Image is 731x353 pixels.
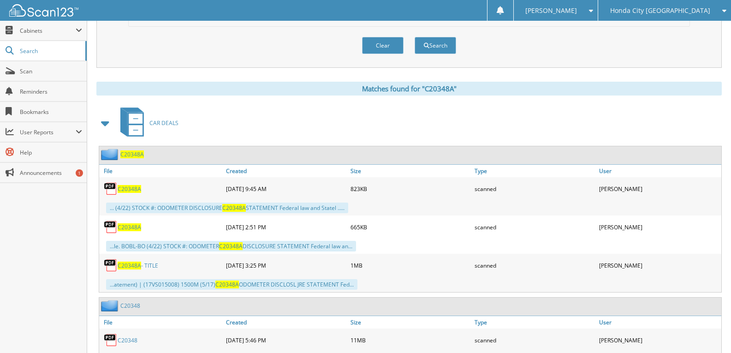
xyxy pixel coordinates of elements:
[472,256,597,275] div: scanned
[415,37,456,54] button: Search
[20,88,82,96] span: Reminders
[472,316,597,329] a: Type
[76,169,83,177] div: 1
[224,256,348,275] div: [DATE] 3:25 PM
[118,185,141,193] a: C20348A
[20,67,82,75] span: Scan
[472,179,597,198] div: scanned
[118,223,141,231] a: C20348A
[20,47,81,55] span: Search
[20,169,82,177] span: Announcements
[224,179,348,198] div: [DATE] 9:45 AM
[118,262,141,269] span: C20348A
[106,279,357,290] div: ...atement) | (17VS015008) 1500M (5/17) ODOMETER DISCLOSL JRE STATEMENT Fed...
[20,149,82,156] span: Help
[525,8,577,13] span: [PERSON_NAME]
[118,336,137,344] a: C20348
[222,204,246,212] span: C20348A
[348,165,473,177] a: Size
[219,242,243,250] span: C20348A
[106,203,348,213] div: ... (4/22) STOCK #: ODOMETER DISCLOSURE STATEMENT Federal law and Statel .....
[104,258,118,272] img: PDF.png
[597,218,721,236] div: [PERSON_NAME]
[149,119,178,127] span: CAR DEALS
[20,108,82,116] span: Bookmarks
[597,331,721,349] div: [PERSON_NAME]
[610,8,710,13] span: Honda City [GEOGRAPHIC_DATA]
[597,179,721,198] div: [PERSON_NAME]
[215,281,239,288] span: C20348A
[104,182,118,196] img: PDF.png
[99,165,224,177] a: File
[101,300,120,311] img: folder2.png
[106,241,356,251] div: ...le. BOBL-BO (4/22) STOCK #: ODOMETER DISCLOSURE STATEMENT Federal law an...
[101,149,120,160] img: folder2.png
[472,218,597,236] div: scanned
[597,165,721,177] a: User
[362,37,404,54] button: Clear
[597,256,721,275] div: [PERSON_NAME]
[20,27,76,35] span: Cabinets
[115,105,178,141] a: CAR DEALS
[9,4,78,17] img: scan123-logo-white.svg
[597,316,721,329] a: User
[99,316,224,329] a: File
[224,331,348,349] div: [DATE] 5:46 PM
[120,150,144,158] a: C20348A
[472,331,597,349] div: scanned
[348,316,473,329] a: Size
[104,333,118,347] img: PDF.png
[348,331,473,349] div: 11MB
[104,220,118,234] img: PDF.png
[348,256,473,275] div: 1MB
[348,179,473,198] div: 823KB
[120,302,140,310] a: C20348
[348,218,473,236] div: 665KB
[224,218,348,236] div: [DATE] 2:51 PM
[96,82,722,96] div: Matches found for "C20348A"
[472,165,597,177] a: Type
[20,128,76,136] span: User Reports
[118,262,158,269] a: C20348A- TITLE
[224,165,348,177] a: Created
[224,316,348,329] a: Created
